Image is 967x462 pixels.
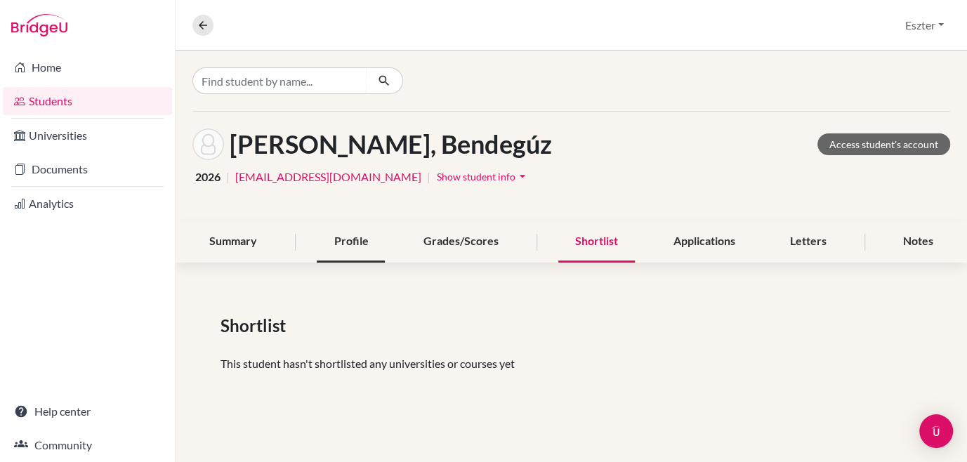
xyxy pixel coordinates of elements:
[436,166,530,187] button: Show student infoarrow_drop_down
[899,12,950,39] button: Eszter
[407,221,515,263] div: Grades/Scores
[192,221,274,263] div: Summary
[427,169,430,185] span: |
[221,355,922,372] p: This student hasn't shortlisted any universities or courses yet
[195,169,221,185] span: 2026
[192,67,367,94] input: Find student by name...
[437,171,515,183] span: Show student info
[192,128,224,160] img: Bendegúz Matányi's avatar
[773,221,843,263] div: Letters
[817,133,950,155] a: Access student's account
[230,129,552,159] h1: [PERSON_NAME], Bendegúz
[3,121,172,150] a: Universities
[226,169,230,185] span: |
[558,221,635,263] div: Shortlist
[515,169,529,183] i: arrow_drop_down
[3,397,172,425] a: Help center
[3,53,172,81] a: Home
[919,414,953,448] div: Open Intercom Messenger
[221,313,291,338] span: Shortlist
[3,87,172,115] a: Students
[11,14,67,37] img: Bridge-U
[3,190,172,218] a: Analytics
[3,155,172,183] a: Documents
[3,431,172,459] a: Community
[886,221,950,263] div: Notes
[656,221,751,263] div: Applications
[317,221,385,263] div: Profile
[235,169,421,185] a: [EMAIL_ADDRESS][DOMAIN_NAME]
